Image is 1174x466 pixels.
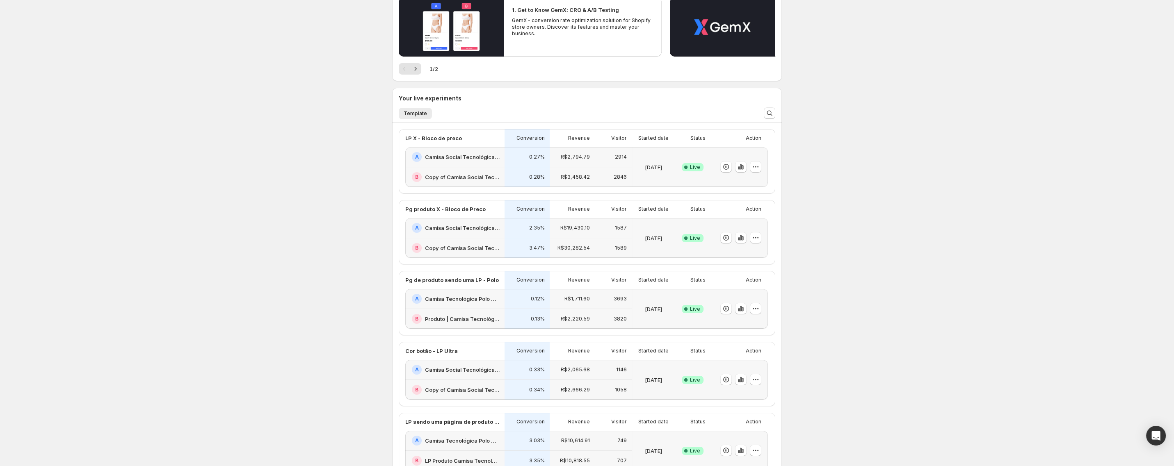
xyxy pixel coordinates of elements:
p: Visitor [611,135,627,141]
p: Action [746,277,761,283]
p: R$10,614.91 [561,437,590,444]
p: [DATE] [645,163,662,171]
span: Live [690,448,700,454]
p: 1058 [615,386,627,393]
span: 1 / 2 [429,65,438,73]
p: 3693 [614,296,627,302]
h2: Camisa Social Tecnológica X-Tretch Masculina | Praticidade e [PERSON_NAME] | Consolatio [425,153,500,161]
h2: B [415,245,418,251]
p: [DATE] [645,305,662,313]
p: 749 [617,437,627,444]
p: [DATE] [645,376,662,384]
p: 0.12% [531,296,545,302]
p: 1589 [615,245,627,251]
p: 3.47% [529,245,545,251]
p: 1146 [616,366,627,373]
p: R$30,282.54 [557,245,590,251]
p: Started date [638,418,669,425]
p: Pg produto X - Bloco de Preco [405,205,486,213]
h2: A [415,437,419,444]
p: Revenue [568,277,590,283]
p: 3.35% [529,457,545,464]
p: 0.28% [529,174,545,180]
p: [DATE] [645,447,662,455]
p: Revenue [568,135,590,141]
p: Visitor [611,277,627,283]
p: Status [690,135,706,141]
p: 3820 [614,316,627,322]
span: Live [690,377,700,383]
h2: A [415,296,419,302]
p: Revenue [568,348,590,354]
p: Started date [638,348,669,354]
h2: Camisa Tecnológica Polo Ultra Masculina | Praticidade e [PERSON_NAME] | Consolatio [425,436,500,445]
p: R$2,220.59 [561,316,590,322]
p: Conversion [516,418,545,425]
h2: A [415,154,419,160]
p: Started date [638,135,669,141]
p: 2914 [615,154,627,160]
p: Visitor [611,206,627,212]
p: Revenue [568,206,590,212]
p: R$10,818.55 [560,457,590,464]
p: GemX - conversion rate optimization solution for Shopify store owners. Discover its features and ... [512,17,653,37]
p: Started date [638,277,669,283]
p: R$2,794.79 [561,154,590,160]
p: 0.13% [531,316,545,322]
p: Status [690,206,706,212]
p: Action [746,418,761,425]
span: Template [404,110,427,117]
h2: B [415,386,418,393]
p: 0.27% [529,154,545,160]
p: Visitor [611,418,627,425]
h2: Camisa Social Tecnológica Ultra-Stretch Masculina | Praticidade e [PERSON_NAME] | Consolatio [425,366,500,374]
p: 3.03% [529,437,545,444]
p: Conversion [516,277,545,283]
p: 2.35% [529,225,545,231]
p: Cor botão - LP Ultra [405,347,458,355]
p: Revenue [568,418,590,425]
p: 1587 [615,225,627,231]
p: [DATE] [645,234,662,242]
h2: Copy of Camisa Social Tecnológica X-Tretch Masculina | Praticidade e [PERSON_NAME] | Consolatio [425,173,500,181]
p: LP sendo uma página de produto - Polo [405,418,500,426]
h2: B [415,316,418,322]
h2: Camisa Social Tecnológica X-Tretch Masculina | Praticidade e [PERSON_NAME] | Consolatio [425,224,500,232]
p: Status [690,348,706,354]
span: Live [690,306,700,312]
p: Pg de produto sendo uma LP - Polo [405,276,499,284]
h2: B [415,457,418,464]
div: Open Intercom Messenger [1146,426,1166,446]
p: R$19,430.10 [560,225,590,231]
h2: 1. Get to Know GemX: CRO & A/B Testing [512,6,619,14]
nav: Pagination [399,63,421,75]
h2: Produto | Camisa Tecnológica Polo Ultra Masculina | Praticidade e [PERSON_NAME] | Consolatio [425,315,500,323]
p: Conversion [516,206,545,212]
p: 707 [617,457,627,464]
h2: Copy of Camisa Social Tecnológica X-Tretch Masculina | Praticidade e [PERSON_NAME] | Consolatio [425,244,500,252]
p: Conversion [516,135,545,141]
p: 0.34% [529,386,545,393]
p: R$1,711.60 [564,296,590,302]
p: Action [746,135,761,141]
h2: B [415,174,418,180]
p: Visitor [611,348,627,354]
span: Live [690,235,700,241]
p: Action [746,348,761,354]
p: 0.33% [529,366,545,373]
p: Status [690,418,706,425]
h3: Your live experiments [399,94,461,102]
p: Conversion [516,348,545,354]
p: Started date [638,206,669,212]
h2: A [415,225,419,231]
h2: LP Produto Camisa Tecnológica Polo Ultra Masculina | Praticidade e [PERSON_NAME] | Consolatio [425,457,500,465]
p: R$2,666.29 [561,386,590,393]
p: R$3,458.42 [561,174,590,180]
p: R$2,065.68 [561,366,590,373]
h2: Copy of Camisa Social Tecnológica Ultra-Stretch Masculina | Praticidade e [PERSON_NAME] | Consolatio [425,386,500,394]
p: Status [690,277,706,283]
h2: Camisa Tecnológica Polo Ultra Masculina | Praticidade e [PERSON_NAME] | Consolatio [425,295,500,303]
p: Action [746,206,761,212]
button: Next [410,63,421,75]
button: Search and filter results [764,107,775,119]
